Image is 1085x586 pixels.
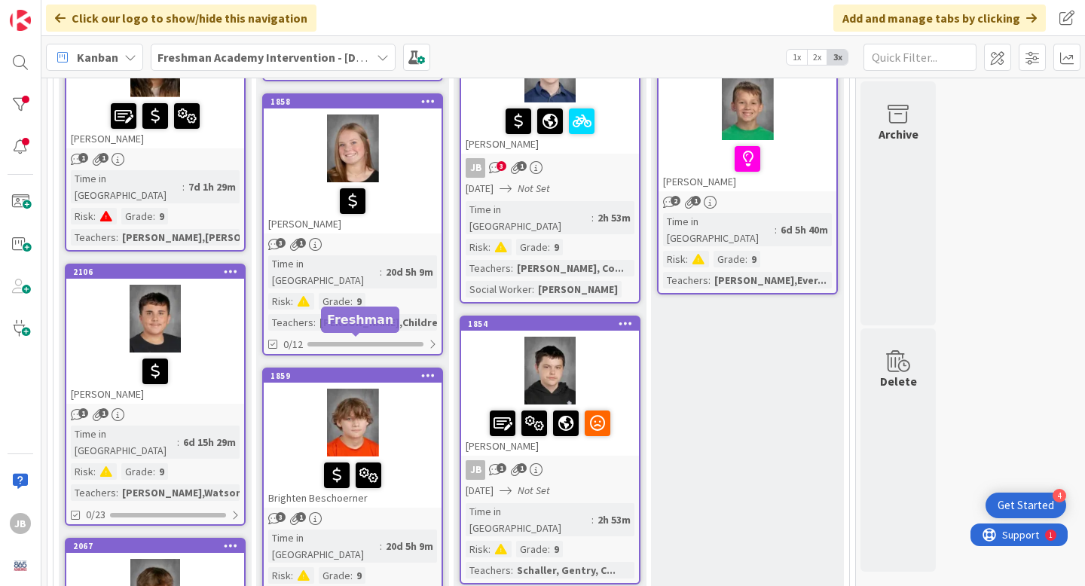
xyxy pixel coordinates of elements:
[511,562,513,578] span: :
[659,53,836,191] div: [PERSON_NAME]
[775,221,777,238] span: :
[466,158,485,178] div: JB
[270,96,442,107] div: 1858
[513,260,628,276] div: [PERSON_NAME], Co...
[807,50,827,65] span: 2x
[121,463,153,480] div: Grade
[296,238,306,248] span: 1
[466,483,494,499] span: [DATE]
[99,153,108,163] span: 1
[594,511,634,528] div: 2h 53m
[787,50,807,65] span: 1x
[353,293,365,310] div: 9
[516,541,548,557] div: Grade
[461,158,639,178] div: JB
[745,251,747,267] span: :
[460,14,640,304] a: [PERSON_NAME]JB[DATE]Not SetTime in [GEOGRAPHIC_DATA]:2h 53mRisk:Grade:9Teachers:[PERSON_NAME], C...
[466,239,488,255] div: Risk
[283,337,303,353] span: 0/12
[276,512,286,522] span: 3
[880,372,917,390] div: Delete
[46,5,316,32] div: Click our logo to show/hide this navigation
[663,272,708,288] div: Teachers
[118,484,276,501] div: [PERSON_NAME],Watson,Hat...
[155,208,168,224] div: 9
[708,272,711,288] span: :
[833,5,1046,32] div: Add and manage tabs by clicking
[66,10,244,148] div: [PERSON_NAME]
[291,293,293,310] span: :
[468,319,639,329] div: 1854
[382,538,437,554] div: 20d 5h 9m
[466,562,511,578] div: Teachers
[461,404,639,456] div: [PERSON_NAME]
[466,460,485,480] div: JB
[517,161,527,171] span: 1
[268,314,313,331] div: Teachers
[71,170,182,203] div: Time in [GEOGRAPHIC_DATA]
[264,456,442,508] div: Brighten Beschoerner
[268,530,380,563] div: Time in [GEOGRAPHIC_DATA]
[268,255,380,288] div: Time in [GEOGRAPHIC_DATA]
[353,567,365,584] div: 9
[264,95,442,233] div: 1858[PERSON_NAME]
[532,281,534,298] span: :
[78,153,88,163] span: 1
[116,484,118,501] span: :
[461,317,639,331] div: 1854
[986,493,1066,518] div: Open Get Started checklist, remaining modules: 4
[66,353,244,404] div: [PERSON_NAME]
[548,541,550,557] span: :
[827,50,848,65] span: 3x
[65,264,246,526] a: 2106[PERSON_NAME]Time in [GEOGRAPHIC_DATA]:6d 15h 29mRisk:Grade:9Teachers:[PERSON_NAME],Watson,Ha...
[534,281,622,298] div: [PERSON_NAME]
[10,10,31,31] img: Visit kanbanzone.com
[264,369,442,508] div: 1859Brighten Beschoerner
[497,161,506,171] span: 3
[591,511,594,528] span: :
[291,567,293,584] span: :
[121,208,153,224] div: Grade
[182,179,185,195] span: :
[663,213,775,246] div: Time in [GEOGRAPHIC_DATA]
[185,179,240,195] div: 7d 1h 29m
[268,567,291,584] div: Risk
[516,239,548,255] div: Grade
[1053,489,1066,502] div: 4
[71,208,93,224] div: Risk
[513,562,619,578] div: Schaller, Gentry, C...
[66,97,244,148] div: [PERSON_NAME]
[461,460,639,480] div: JB
[71,426,177,459] div: Time in [GEOGRAPHIC_DATA]
[466,201,591,234] div: Time in [GEOGRAPHIC_DATA]
[461,317,639,456] div: 1854[PERSON_NAME]
[461,102,639,154] div: [PERSON_NAME]
[714,251,745,267] div: Grade
[518,484,550,497] i: Not Set
[657,51,838,295] a: [PERSON_NAME]Time in [GEOGRAPHIC_DATA]:6d 5h 40mRisk:Grade:9Teachers:[PERSON_NAME],Ever...
[998,498,1054,513] div: Get Started
[179,434,240,450] div: 6d 15h 29m
[466,503,591,536] div: Time in [GEOGRAPHIC_DATA]
[10,513,31,534] div: JB
[71,484,116,501] div: Teachers
[747,251,760,267] div: 9
[264,369,442,383] div: 1859
[711,272,830,288] div: [PERSON_NAME],Ever...
[466,541,488,557] div: Risk
[66,539,244,553] div: 2067
[153,463,155,480] span: :
[153,208,155,224] span: :
[78,408,88,418] span: 1
[10,555,31,576] img: avatar
[550,239,563,255] div: 9
[157,50,420,65] b: Freshman Academy Intervention - [DATE]-[DATE]
[73,267,244,277] div: 2106
[466,260,511,276] div: Teachers
[32,2,69,20] span: Support
[86,507,105,523] span: 0/23
[296,512,306,522] span: 1
[350,567,353,584] span: :
[316,314,464,331] div: [PERSON_NAME],Childress,...
[497,463,506,473] span: 1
